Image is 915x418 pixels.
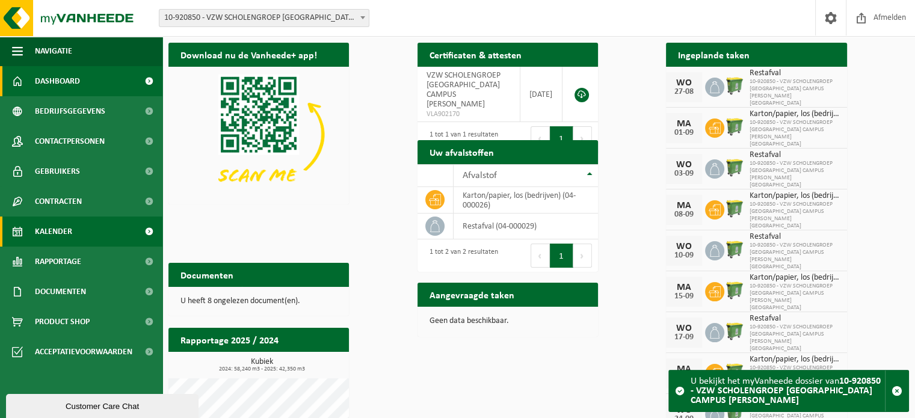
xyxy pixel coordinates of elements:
h2: Uw afvalstoffen [417,140,506,164]
div: WO [672,78,696,88]
button: 1 [550,126,573,150]
span: VLA902170 [427,109,511,119]
img: WB-0770-HPE-GN-50 [724,158,745,178]
img: WB-0770-HPE-GN-50 [724,321,745,342]
p: Geen data beschikbaar. [430,317,586,325]
img: Download de VHEPlus App [168,67,349,202]
strong: 10-920850 - VZW SCHOLENGROEP [GEOGRAPHIC_DATA] CAMPUS [PERSON_NAME] [691,377,881,405]
span: Product Shop [35,307,90,337]
h2: Documenten [168,263,245,286]
span: 2024: 58,240 m3 - 2025: 42,350 m3 [174,366,349,372]
span: Restafval [750,232,840,242]
div: MA [672,364,696,374]
span: Bedrijfsgegevens [35,96,105,126]
span: 10-920850 - VZW SCHOLENGROEP [GEOGRAPHIC_DATA] CAMPUS [PERSON_NAME][GEOGRAPHIC_DATA] [750,283,840,312]
button: 1 [550,244,573,268]
span: Karton/papier, los (bedrijven) [750,355,840,364]
span: 10-920850 - VZW SCHOLENGROEP SINT-MICHIEL - VISO CAMPUS DR. DELBEKE - ROESELARE [159,10,369,26]
img: WB-0770-HPE-GN-50 [724,280,745,301]
div: MA [672,119,696,129]
span: Restafval [750,314,840,324]
img: WB-0770-HPE-GN-50 [724,239,745,260]
span: 10-920850 - VZW SCHOLENGROEP [GEOGRAPHIC_DATA] CAMPUS [PERSON_NAME][GEOGRAPHIC_DATA] [750,242,840,271]
span: Karton/papier, los (bedrijven) [750,273,840,283]
div: WO [672,242,696,251]
p: U heeft 8 ongelezen document(en). [180,297,337,306]
div: MA [672,283,696,292]
div: WO [672,160,696,170]
span: Karton/papier, los (bedrijven) [750,191,840,201]
h2: Aangevraagde taken [417,283,526,306]
td: karton/papier, los (bedrijven) (04-000026) [454,187,598,214]
img: WB-0770-HPE-GN-50 [724,198,745,219]
h2: Download nu de Vanheede+ app! [168,43,329,66]
span: Restafval [750,69,840,78]
img: WB-0770-HPE-GN-50 [724,117,745,137]
button: Next [573,126,592,150]
div: 15-09 [672,292,696,301]
div: 01-09 [672,129,696,137]
span: 10-920850 - VZW SCHOLENGROEP [GEOGRAPHIC_DATA] CAMPUS [PERSON_NAME][GEOGRAPHIC_DATA] [750,364,840,393]
span: VZW SCHOLENGROEP [GEOGRAPHIC_DATA] CAMPUS [PERSON_NAME] [427,71,501,109]
h2: Ingeplande taken [666,43,762,66]
div: 08-09 [672,211,696,219]
img: WB-0770-HPE-GN-50 [724,362,745,383]
span: Contactpersonen [35,126,105,156]
div: 27-08 [672,88,696,96]
div: U bekijkt het myVanheede dossier van [691,370,885,411]
span: Gebruikers [35,156,80,186]
td: [DATE] [520,67,562,122]
span: Rapportage [35,247,81,277]
span: 10-920850 - VZW SCHOLENGROEP SINT-MICHIEL - VISO CAMPUS DR. DELBEKE - ROESELARE [159,9,369,27]
div: 17-09 [672,333,696,342]
div: WO [672,324,696,333]
span: Afvalstof [463,171,497,180]
span: 10-920850 - VZW SCHOLENGROEP [GEOGRAPHIC_DATA] CAMPUS [PERSON_NAME][GEOGRAPHIC_DATA] [750,78,840,107]
span: Restafval [750,150,840,160]
td: restafval (04-000029) [454,214,598,239]
button: Previous [531,244,550,268]
button: Next [573,244,592,268]
div: MA [672,201,696,211]
iframe: chat widget [6,392,201,418]
span: Contracten [35,186,82,217]
span: Kalender [35,217,72,247]
div: 1 tot 1 van 1 resultaten [424,125,498,152]
span: Navigatie [35,36,72,66]
div: 10-09 [672,251,696,260]
span: 10-920850 - VZW SCHOLENGROEP [GEOGRAPHIC_DATA] CAMPUS [PERSON_NAME][GEOGRAPHIC_DATA] [750,119,840,148]
span: 10-920850 - VZW SCHOLENGROEP [GEOGRAPHIC_DATA] CAMPUS [PERSON_NAME][GEOGRAPHIC_DATA] [750,160,840,189]
span: Karton/papier, los (bedrijven) [750,109,840,119]
h3: Kubiek [174,358,349,372]
a: Bekijk rapportage [259,351,348,375]
h2: Rapportage 2025 / 2024 [168,328,291,351]
img: WB-0770-HPE-GN-50 [724,76,745,96]
div: 1 tot 2 van 2 resultaten [424,242,498,269]
button: Previous [531,126,550,150]
span: 10-920850 - VZW SCHOLENGROEP [GEOGRAPHIC_DATA] CAMPUS [PERSON_NAME][GEOGRAPHIC_DATA] [750,324,840,352]
span: Dashboard [35,66,80,96]
span: 10-920850 - VZW SCHOLENGROEP [GEOGRAPHIC_DATA] CAMPUS [PERSON_NAME][GEOGRAPHIC_DATA] [750,201,840,230]
div: 03-09 [672,170,696,178]
span: Acceptatievoorwaarden [35,337,132,367]
span: Documenten [35,277,86,307]
h2: Certificaten & attesten [417,43,534,66]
